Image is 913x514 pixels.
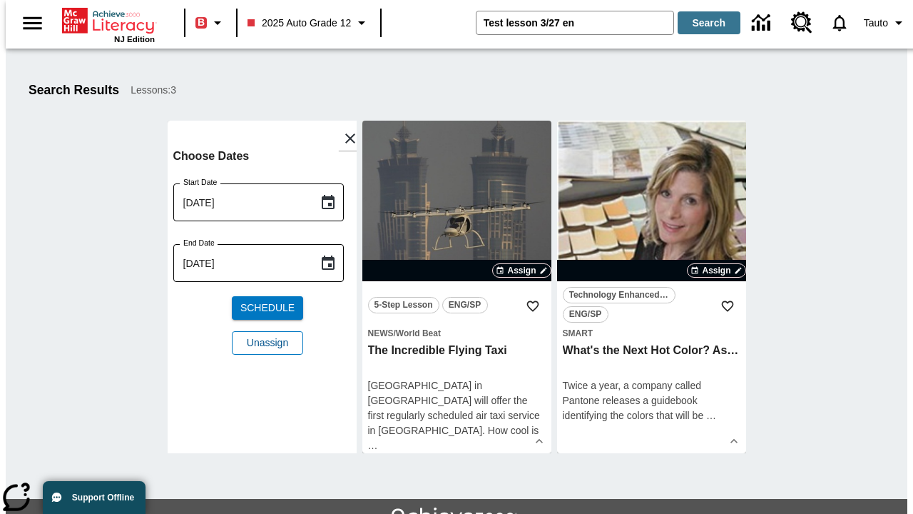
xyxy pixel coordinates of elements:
[314,249,342,278] button: Choose date, selected date is Sep 2, 2025
[362,121,551,453] div: lesson details
[368,297,439,313] button: 5-Step Lesson
[569,288,669,303] span: Technology Enhanced Item
[232,331,303,355] button: Unassign
[368,343,546,358] h3: The Incredible Flying Taxi
[563,378,740,423] div: Twice a year, a company called Pantone releases a guidebook identifying the colors that will be
[563,326,740,341] span: Topic: Smart/null
[569,307,601,322] span: ENG/SP
[62,5,155,44] div: Home
[563,343,740,358] h3: What's the Next Hot Color? Ask Pantone
[43,481,146,514] button: Support Offline
[368,378,546,453] div: [GEOGRAPHIC_DATA] in [GEOGRAPHIC_DATA] will offer the first regularly scheduled air taxi service ...
[706,410,716,421] span: …
[821,4,858,41] a: Notifications
[858,10,913,36] button: Profile/Settings
[563,287,675,303] button: Technology Enhanced Item
[338,126,362,151] button: Close
[173,146,362,166] h6: Choose Dates
[563,328,593,338] span: Smart
[520,293,546,319] button: Add to Favorites
[702,264,730,277] span: Assign
[374,298,433,313] span: 5-Step Lesson
[173,244,308,282] input: MMMM-DD-YYYY
[368,326,546,341] span: Topic: News/World Beat
[507,264,536,277] span: Assign
[782,4,821,42] a: Resource Center, Will open in new tab
[240,301,295,316] span: Schedule
[743,4,782,43] a: Data Center
[678,11,740,34] button: Search
[168,121,357,453] div: lesson details
[247,336,288,351] span: Unassign
[183,177,217,188] label: Start Date
[864,16,888,31] span: Tauto
[314,188,342,217] button: Choose date, selected date is Sep 2, 2025
[190,10,232,36] button: Boost Class color is red. Change class color
[396,328,441,338] span: World Beat
[183,238,215,248] label: End Date
[114,35,155,44] span: NJ Edition
[529,430,550,452] button: Show Details
[242,10,376,36] button: Class: 2025 Auto Grade 12, Select your class
[563,306,608,323] button: ENG/SP
[173,146,362,366] div: Choose date
[557,121,746,453] div: lesson details
[449,298,481,313] span: ENG/SP
[29,83,119,98] h1: Search Results
[442,297,488,313] button: ENG/SP
[248,16,351,31] span: 2025 Auto Grade 12
[368,328,394,338] span: News
[72,493,134,503] span: Support Offline
[687,263,745,278] button: Assign Choose Dates
[198,14,205,31] span: B
[476,11,673,34] input: search field
[11,2,53,44] button: Open side menu
[173,183,308,221] input: MMMM-DD-YYYY
[131,83,176,98] span: Lessons : 3
[492,263,551,278] button: Assign Choose Dates
[62,6,155,35] a: Home
[723,430,745,452] button: Show Details
[715,293,740,319] button: Add to Favorites
[232,296,303,320] button: Schedule
[394,328,396,338] span: /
